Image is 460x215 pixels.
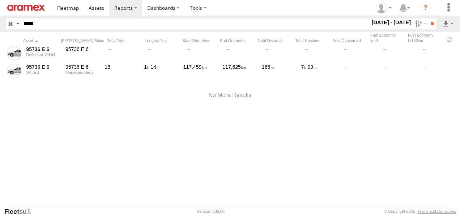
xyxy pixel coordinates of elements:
div: 166 [261,63,297,79]
span: 7 [301,64,306,70]
div: 117,625 [221,63,258,79]
div: End Odometer [220,38,255,43]
div: 95736 E 6 [65,46,100,52]
label: Export results as... [442,18,454,29]
div: Defleeted Vehicles CAS [26,52,60,57]
div: 18 [104,63,140,79]
div: Start Odometer [182,38,217,43]
div: 95736 E 6 [65,64,100,70]
div: Click to Sort [23,38,58,43]
a: Terms and Conditions [418,209,456,214]
div: Longest Trip [145,38,179,43]
a: Visit our Website [4,208,37,215]
div: 117,459 [182,63,219,79]
div: Version: 306.00 [197,209,225,214]
span: 14 [150,64,159,70]
div: Total Trips [107,38,142,43]
div: [PERSON_NAME]/Make [61,38,104,43]
a: View Asset Details [7,64,21,78]
div: SALES [26,70,60,75]
div: Fuel Economy [408,33,443,43]
div: Total Runtime [295,38,330,43]
a: 95736 E 6 [26,64,60,70]
span: 1 [144,64,149,70]
span: Refresh [446,36,454,43]
div: km/L [370,38,405,43]
div: Emad Mabrouk [373,3,394,13]
a: 95736 E 6 [26,46,60,52]
div: Fuel Consumed [333,38,367,43]
label: [DATE] - [DATE] [370,18,413,26]
div: Mercedes-Benz [65,70,100,75]
span: 09 [308,64,317,70]
div: L/100km [408,38,443,43]
div: © Copyright 2025 - [384,209,456,214]
label: Search Filter Options [412,18,428,29]
a: View Asset Details [7,46,21,60]
div: Fuel Economy [370,33,405,43]
div: Total Distance [257,38,292,43]
label: Search Query [15,18,21,29]
i: ? [420,2,431,14]
img: aramex-logo.svg [7,5,45,11]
